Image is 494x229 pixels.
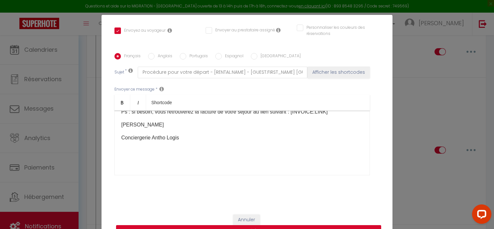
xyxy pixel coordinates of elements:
[114,111,370,175] div: ​
[307,67,370,78] button: Afficher les shortcodes
[114,86,155,93] label: Envoyer ce message
[155,53,172,60] label: Anglais
[130,95,146,110] a: Italic
[121,108,363,116] p: Ps : si besoin, vous retrouverez la facture de votre séjour au lien suivant : [INVOICE:LINK]​
[186,53,208,60] label: Portugais
[233,214,260,225] button: Annuler
[257,53,301,60] label: [GEOGRAPHIC_DATA]
[276,27,281,33] i: Envoyer au prestataire si il est assigné
[121,121,363,129] p: [PERSON_NAME]
[467,202,494,229] iframe: LiveChat chat widget
[222,53,243,60] label: Espagnol
[146,95,177,110] a: Shortcode
[114,95,130,110] a: Bold
[114,69,124,76] label: Sujet
[167,28,172,33] i: Envoyer au voyageur
[121,53,141,60] label: Français
[121,134,363,142] p: Conciergerie Antho Logis
[159,86,164,92] i: Message
[128,68,133,73] i: Subject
